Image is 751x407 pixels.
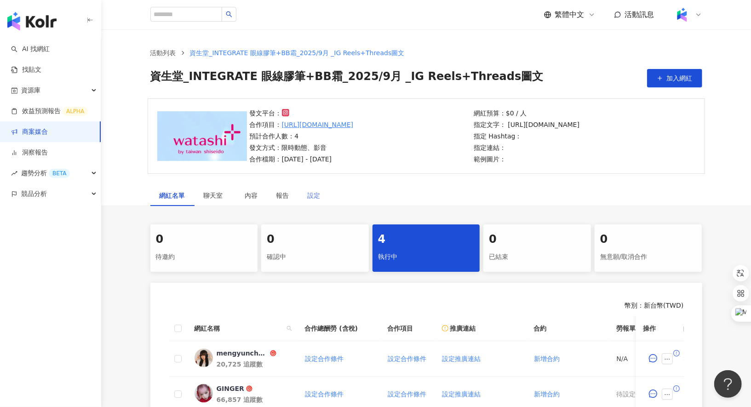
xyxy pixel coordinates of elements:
[617,354,662,364] div: N/A
[673,6,691,23] img: Kolr%20app%20icon%20%281%29.png
[636,316,684,341] th: 操作
[305,385,344,403] button: 設定合作條件
[489,249,585,265] div: 已結束
[250,108,354,118] p: 發文平台：
[305,390,344,398] span: 設定合作條件
[287,326,292,331] span: search
[217,384,244,393] div: GINGER
[664,391,671,398] span: ellipsis
[600,249,697,265] div: 無意願/取消合作
[285,321,294,335] span: search
[11,65,41,75] a: 找貼文
[609,316,669,341] th: 勞報單
[673,385,680,392] span: exclamation-circle
[217,349,268,358] div: mengyunchungxx
[378,249,475,265] div: 執行中
[388,390,427,398] span: 設定合作條件
[625,10,654,19] span: 活動訊息
[617,389,662,399] div: 待設定合作條件
[160,190,185,201] div: 網紅名單
[442,355,481,362] span: 設定推廣連結
[534,390,560,398] span: 新增合約
[662,353,673,364] button: ellipsis
[534,350,561,368] button: 新增合約
[245,190,258,201] div: 內容
[21,183,47,204] span: 競品分析
[11,107,88,116] a: 效益預測報告ALPHA
[276,190,289,201] div: 報告
[250,131,354,141] p: 預計合作人數：4
[489,232,585,247] div: 0
[714,370,742,398] iframe: Help Scout Beacon - Open
[647,69,702,87] button: 加入網紅
[195,349,213,367] img: KOL Avatar
[527,316,609,341] th: 合約
[673,350,680,356] span: exclamation-circle
[250,154,354,164] p: 合作檔期：[DATE] - [DATE]
[308,190,321,201] div: 設定
[217,360,290,369] div: 20,725 追蹤數
[11,170,17,177] span: rise
[157,111,247,161] img: https://wp.shiseido.com.tw/
[649,390,657,398] span: message
[195,323,283,333] span: 網紅名稱
[11,127,48,137] a: 商案媒合
[250,143,354,153] p: 發文方式：限時動態、影音
[21,80,40,101] span: 資源庫
[474,120,579,130] p: 指定文字： [URL][DOMAIN_NAME]
[156,232,252,247] div: 0
[149,48,178,58] a: 活動列表
[474,154,579,164] p: 範例圖片：
[380,316,435,341] th: 合作項目
[388,385,427,403] button: 設定合作條件
[11,45,50,54] a: searchAI 找網紅
[305,355,344,362] span: 設定合作條件
[662,389,673,400] button: ellipsis
[442,323,519,333] div: 推廣連結
[150,69,544,87] span: 資生堂_INTEGRATE 眼線膠筆+BB霜_2025/9月 _IG Reels+Threads圖文
[49,169,70,178] div: BETA
[474,108,579,118] p: 網紅預算：$0 / 人
[7,12,57,30] img: logo
[204,192,227,199] span: 聊天室
[474,143,579,153] p: 指定連結：
[442,385,482,403] button: 設定推廣連結
[474,131,579,141] p: 指定 Hashtag：
[534,355,560,362] span: 新增合約
[664,356,671,362] span: ellipsis
[667,75,693,82] span: 加入網紅
[217,395,290,404] div: 66,857 追蹤數
[11,148,48,157] a: 洞察報告
[267,249,363,265] div: 確認中
[442,350,482,368] button: 設定推廣連結
[169,301,684,310] div: 幣別 ： 新台幣 ( TWD )
[649,354,657,362] span: message
[226,11,232,17] span: search
[442,325,448,332] span: exclamation-circle
[378,232,475,247] div: 4
[195,384,213,402] img: KOL Avatar
[388,355,427,362] span: 設定合作條件
[388,350,427,368] button: 設定合作條件
[267,232,363,247] div: 0
[442,390,481,398] span: 設定推廣連結
[555,10,585,20] span: 繁體中文
[305,350,344,368] button: 設定合作條件
[156,249,252,265] div: 待邀約
[534,385,561,403] button: 新增合約
[600,232,697,247] div: 0
[21,163,70,183] span: 趨勢分析
[298,316,380,341] th: 合作總酬勞 (含稅)
[190,49,405,57] span: 資生堂_INTEGRATE 眼線膠筆+BB霜_2025/9月 _IG Reels+Threads圖文
[282,120,354,130] a: [URL][DOMAIN_NAME]
[250,120,354,130] p: 合作項目：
